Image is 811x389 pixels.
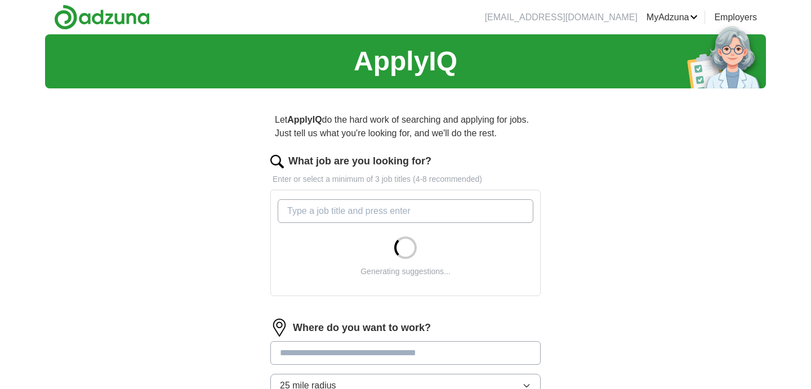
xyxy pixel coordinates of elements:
[270,173,541,185] p: Enter or select a minimum of 3 job titles (4-8 recommended)
[293,320,431,336] label: Where do you want to work?
[360,266,451,278] div: Generating suggestions...
[270,155,284,168] img: search.png
[270,319,288,337] img: location.png
[354,41,457,82] h1: ApplyIQ
[647,11,698,24] a: MyAdzuna
[714,11,757,24] a: Employers
[54,5,150,30] img: Adzuna logo
[278,199,533,223] input: Type a job title and press enter
[287,115,322,124] strong: ApplyIQ
[288,154,431,169] label: What job are you looking for?
[485,11,638,24] li: [EMAIL_ADDRESS][DOMAIN_NAME]
[270,109,541,145] p: Let do the hard work of searching and applying for jobs. Just tell us what you're looking for, an...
